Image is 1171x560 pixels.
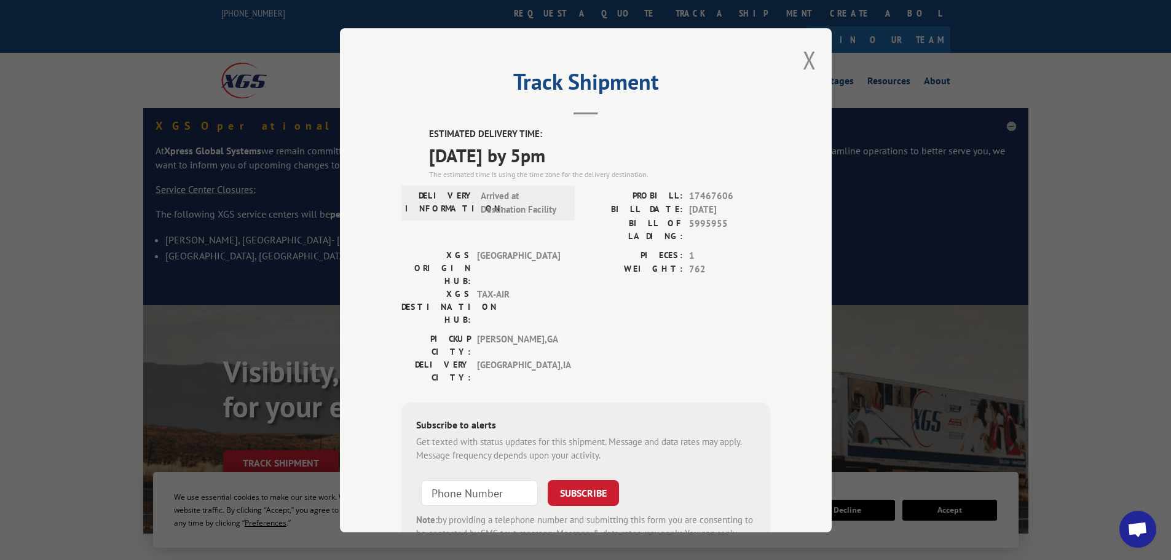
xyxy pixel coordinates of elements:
span: TAX-AIR [477,287,560,326]
div: by providing a telephone number and submitting this form you are consenting to be contacted by SM... [416,513,755,554]
span: [PERSON_NAME] , GA [477,332,560,358]
span: Arrived at Destination Facility [481,189,564,216]
span: [DATE] by 5pm [429,141,770,168]
label: WEIGHT: [586,262,683,277]
label: PIECES: [586,248,683,262]
label: BILL OF LADING: [586,216,683,242]
button: Close modal [803,44,816,76]
label: XGS DESTINATION HUB: [401,287,471,326]
div: Get texted with status updates for this shipment. Message and data rates may apply. Message frequ... [416,435,755,462]
div: Subscribe to alerts [416,417,755,435]
button: SUBSCRIBE [548,479,619,505]
label: BILL DATE: [586,203,683,217]
label: PROBILL: [586,189,683,203]
span: 17467606 [689,189,770,203]
span: 5995955 [689,216,770,242]
span: [GEOGRAPHIC_DATA] , IA [477,358,560,384]
input: Phone Number [421,479,538,505]
label: ESTIMATED DELIVERY TIME: [429,127,770,141]
label: XGS ORIGIN HUB: [401,248,471,287]
span: 1 [689,248,770,262]
label: PICKUP CITY: [401,332,471,358]
label: DELIVERY CITY: [401,358,471,384]
strong: Note: [416,513,438,525]
span: [DATE] [689,203,770,217]
div: The estimated time is using the time zone for the delivery destination. [429,168,770,179]
a: Open chat [1119,511,1156,548]
label: DELIVERY INFORMATION: [405,189,475,216]
h2: Track Shipment [401,73,770,97]
span: [GEOGRAPHIC_DATA] [477,248,560,287]
span: 762 [689,262,770,277]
